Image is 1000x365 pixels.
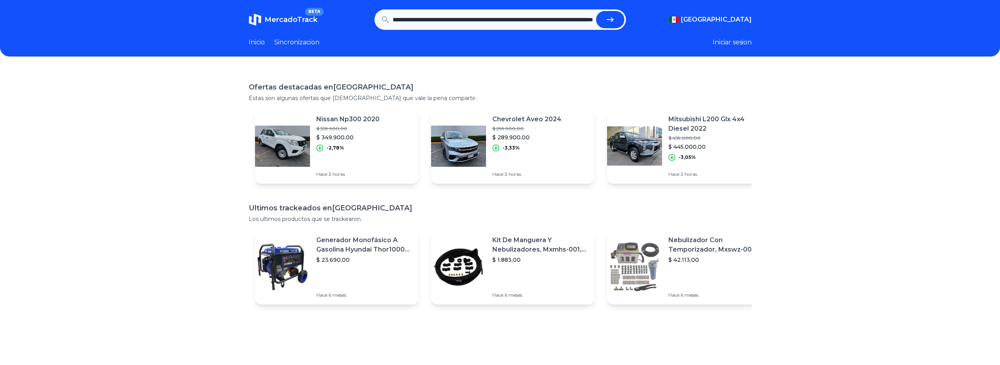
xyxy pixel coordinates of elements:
img: Featured image [255,239,310,294]
p: Estas son algunas ofertas que [DEMOGRAPHIC_DATA] que vale la pena compartir. [249,94,752,102]
a: Inicio [249,38,265,47]
p: Mitsubishi L200 Glx 4x4 Diesel 2022 [668,115,764,133]
img: Featured image [431,239,486,294]
img: Mexico [668,16,679,23]
p: Kit De Manguera Y Nebulizadores, Mxmhs-001, 6m, 6 Tees, 8 Bo [492,235,588,254]
p: Chevrolet Aveo 2024 [492,115,561,124]
a: Featured imageNissan Np300 2020$ 359.900,00$ 349.900,00-2,78%Hace 3 horas [255,108,418,184]
h1: Ofertas destacadas en [GEOGRAPHIC_DATA] [249,82,752,93]
p: $ 42.113,00 [668,256,764,264]
p: -3,05% [679,154,696,161]
p: $ 299.900,00 [492,126,561,132]
p: Hace 3 horas [492,171,561,177]
p: Generador Monofásico A Gasolina Hyundai Thor10000 P 11.5 Kw [316,235,412,254]
img: Featured image [431,119,486,173]
a: Featured imageGenerador Monofásico A Gasolina Hyundai Thor10000 P 11.5 Kw$ 23.690,00Hace 6 meses [255,229,418,305]
a: Featured imageChevrolet Aveo 2024$ 299.900,00$ 289.900,00-3,33%Hace 3 horas [431,108,594,184]
h1: Ultimos trackeados en [GEOGRAPHIC_DATA] [249,203,752,214]
span: [GEOGRAPHIC_DATA] [681,15,752,24]
p: $ 1.883,00 [492,256,588,264]
p: Nebulizador Con Temporizador, Mxswz-009, 50m, 40 Boquillas [668,235,764,254]
img: Featured image [607,119,662,173]
p: $ 23.690,00 [316,256,412,264]
p: $ 349.900,00 [316,133,380,141]
p: Hace 6 meses [316,292,412,298]
a: Featured imageNebulizador Con Temporizador, Mxswz-009, 50m, 40 Boquillas$ 42.113,00Hace 6 meses [607,229,771,305]
p: $ 289.900,00 [492,133,561,141]
p: $ 445.000,00 [668,143,764,151]
span: MercadoTrack [264,15,317,24]
p: Nissan Np300 2020 [316,115,380,124]
span: BETA [305,8,323,16]
a: Featured imageMitsubishi L200 Glx 4x4 Diesel 2022$ 459.000,00$ 445.000,00-3,05%Hace 3 horas [607,108,771,184]
p: -3,33% [503,145,520,151]
p: -2,78% [327,145,344,151]
p: Hace 6 meses [492,292,588,298]
a: MercadoTrackBETA [249,13,317,26]
img: MercadoTrack [249,13,261,26]
button: Iniciar sesion [713,38,752,47]
p: Los ultimos productos que se trackearon. [249,215,752,223]
img: Featured image [607,239,662,294]
p: Hace 3 horas [316,171,380,177]
a: Sincronizacion [274,38,319,47]
p: Hace 3 horas [668,171,764,177]
img: Featured image [255,119,310,173]
p: Hace 6 meses [668,292,764,298]
button: [GEOGRAPHIC_DATA] [668,15,752,24]
a: Featured imageKit De Manguera Y Nebulizadores, Mxmhs-001, 6m, 6 Tees, 8 Bo$ 1.883,00Hace 6 meses [431,229,594,305]
p: $ 359.900,00 [316,126,380,132]
p: $ 459.000,00 [668,135,764,141]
